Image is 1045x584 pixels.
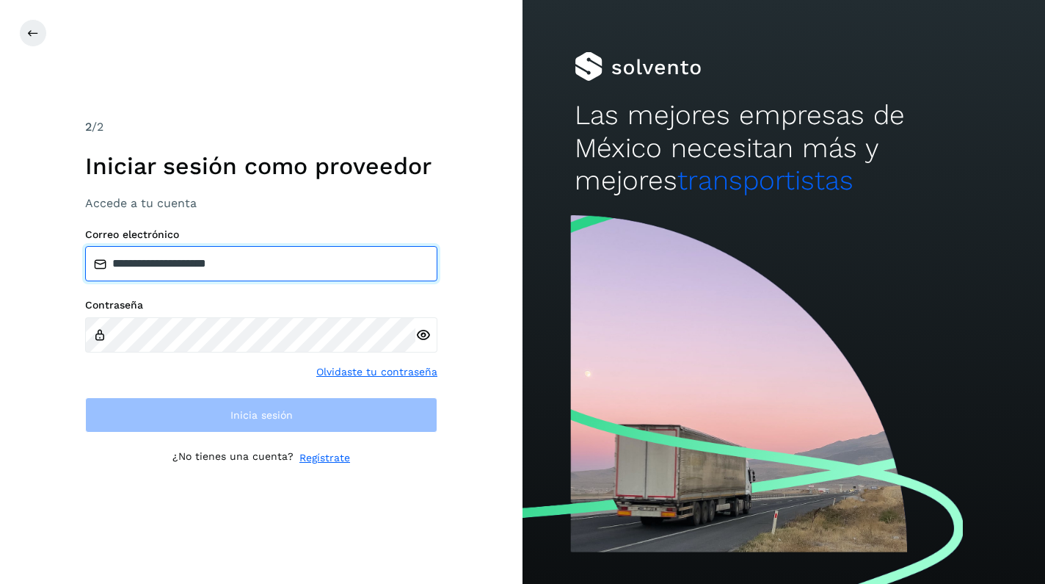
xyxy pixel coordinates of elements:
label: Contraseña [85,299,437,311]
h1: Iniciar sesión como proveedor [85,152,437,180]
span: Inicia sesión [230,410,293,420]
div: /2 [85,118,437,136]
a: Regístrate [299,450,350,466]
p: ¿No tienes una cuenta? [172,450,294,466]
button: Inicia sesión [85,397,437,433]
label: Correo electrónico [85,228,437,241]
h2: Las mejores empresas de México necesitan más y mejores [575,99,993,197]
a: Olvidaste tu contraseña [316,364,437,380]
span: transportistas [677,165,853,196]
h3: Accede a tu cuenta [85,196,437,210]
span: 2 [85,120,92,134]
